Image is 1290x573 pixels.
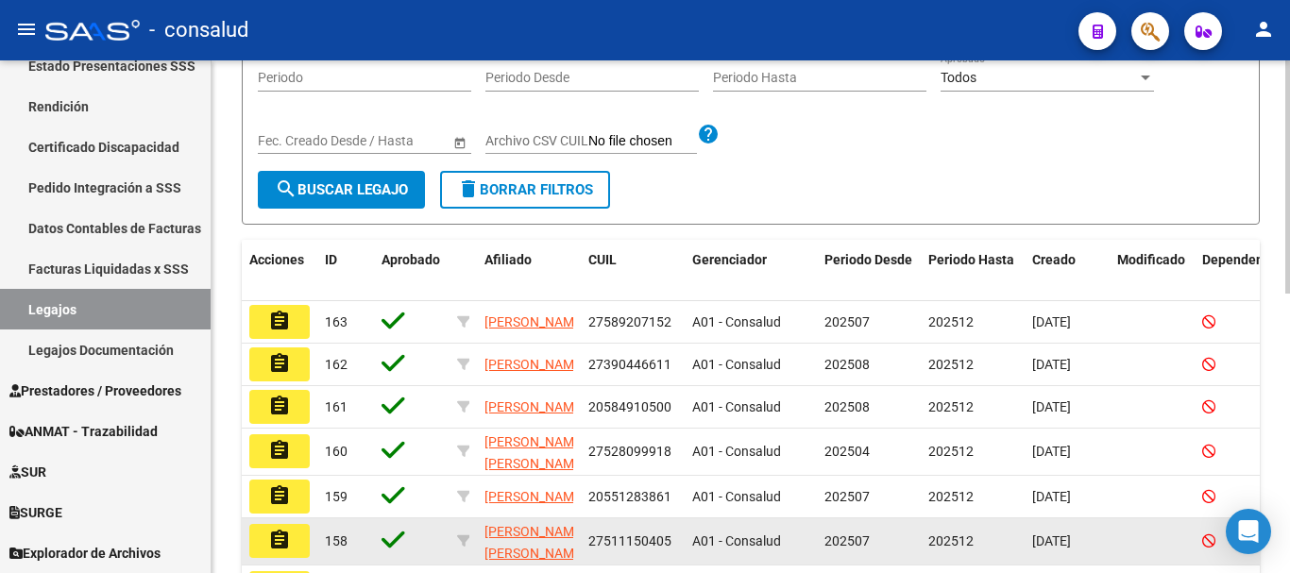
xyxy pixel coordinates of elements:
span: 27511150405 [588,533,671,548]
span: A01 - Consalud [692,357,781,372]
datatable-header-cell: CUIL [581,240,685,302]
span: 202507 [824,314,870,329]
span: ANMAT - Trazabilidad [9,421,158,442]
span: Modificado [1117,252,1185,267]
span: Explorador de Archivos [9,543,161,564]
mat-icon: delete [457,177,480,200]
mat-icon: search [275,177,297,200]
span: Afiliado [484,252,532,267]
span: 202512 [928,533,974,548]
span: Buscar Legajo [275,181,408,198]
span: 163 [325,314,348,329]
span: Dependencia [1202,252,1282,267]
span: 202504 [824,444,870,459]
span: 202508 [824,357,870,372]
input: Archivo CSV CUIL [588,133,697,150]
span: 160 [325,444,348,459]
span: ID [325,252,337,267]
span: A01 - Consalud [692,489,781,504]
span: 161 [325,399,348,414]
datatable-header-cell: Modificado [1110,240,1195,302]
span: - consalud [149,9,248,51]
span: [PERSON_NAME] [484,357,586,372]
span: Gerenciador [692,252,767,267]
span: 202507 [824,533,870,548]
mat-icon: assignment [268,352,291,375]
span: Todos [941,70,976,85]
span: [DATE] [1032,533,1071,548]
span: 27589207152 [588,314,671,329]
datatable-header-cell: Aprobado [374,240,450,302]
span: 202512 [928,399,974,414]
span: [PERSON_NAME] [484,314,586,329]
span: [DATE] [1032,489,1071,504]
input: Fecha fin [343,133,435,149]
span: 20584910500 [588,399,671,414]
span: Acciones [249,252,304,267]
span: 202512 [928,444,974,459]
span: [PERSON_NAME] [PERSON_NAME] [484,434,586,471]
span: SURGE [9,502,62,523]
button: Open calendar [450,132,469,152]
span: A01 - Consalud [692,444,781,459]
span: [DATE] [1032,399,1071,414]
datatable-header-cell: Creado [1025,240,1110,302]
span: Borrar Filtros [457,181,593,198]
span: 202512 [928,314,974,329]
mat-icon: help [697,123,720,145]
span: [DATE] [1032,314,1071,329]
mat-icon: assignment [268,310,291,332]
span: Prestadores / Proveedores [9,380,181,401]
datatable-header-cell: Periodo Desde [817,240,921,302]
span: CUIL [588,252,617,267]
span: Creado [1032,252,1076,267]
mat-icon: person [1252,18,1275,41]
datatable-header-cell: Afiliado [477,240,581,302]
datatable-header-cell: ID [317,240,374,302]
span: Periodo Hasta [928,252,1014,267]
mat-icon: assignment [268,484,291,507]
span: [PERSON_NAME] [PERSON_NAME] [484,524,586,561]
span: [PERSON_NAME] [484,399,586,414]
span: SUR [9,462,46,482]
span: [DATE] [1032,357,1071,372]
span: Archivo CSV CUIL [485,133,588,148]
datatable-header-cell: Acciones [242,240,317,302]
span: 162 [325,357,348,372]
span: 27390446611 [588,357,671,372]
span: 20551283861 [588,489,671,504]
span: 202512 [928,357,974,372]
mat-icon: menu [15,18,38,41]
mat-icon: assignment [268,529,291,551]
div: Open Intercom Messenger [1226,509,1271,554]
span: A01 - Consalud [692,399,781,414]
span: 159 [325,489,348,504]
span: 27528099918 [588,444,671,459]
span: A01 - Consalud [692,533,781,548]
span: 202508 [824,399,870,414]
span: [PERSON_NAME] [484,489,586,504]
span: 158 [325,533,348,548]
span: 202507 [824,489,870,504]
span: [DATE] [1032,444,1071,459]
datatable-header-cell: Gerenciador [685,240,817,302]
span: 202512 [928,489,974,504]
span: A01 - Consalud [692,314,781,329]
mat-icon: assignment [268,439,291,462]
span: Periodo Desde [824,252,912,267]
button: Borrar Filtros [440,171,610,209]
datatable-header-cell: Periodo Hasta [921,240,1025,302]
mat-icon: assignment [268,395,291,417]
input: Fecha inicio [258,133,327,149]
span: Aprobado [382,252,440,267]
button: Buscar Legajo [258,171,425,209]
